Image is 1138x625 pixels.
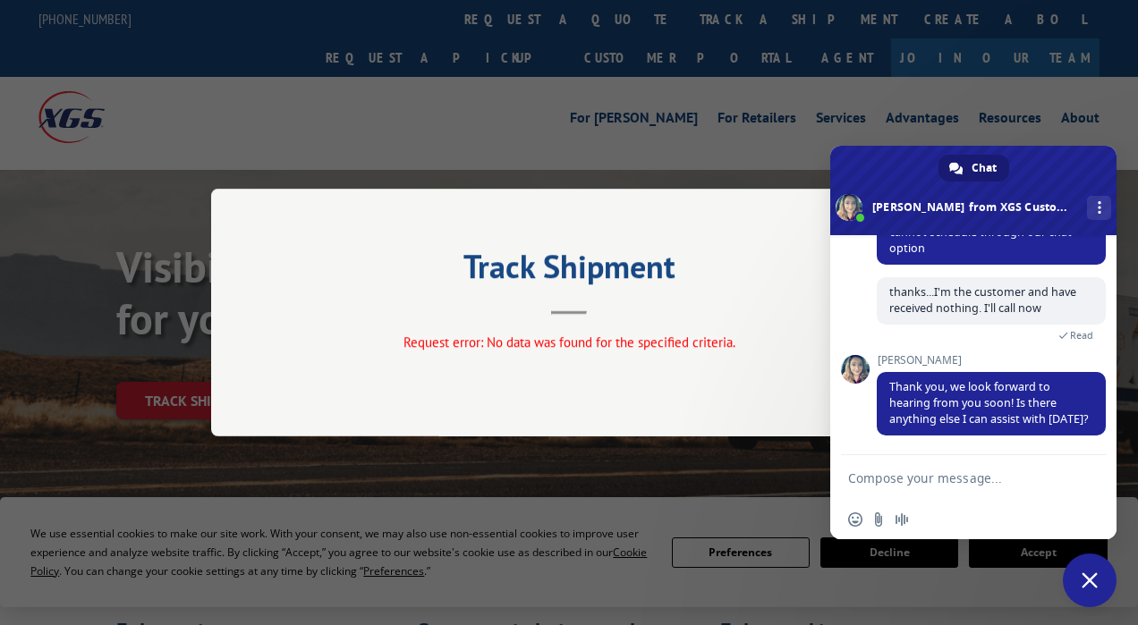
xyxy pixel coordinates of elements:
[938,155,1009,182] a: Chat
[972,155,997,182] span: Chat
[1070,329,1093,342] span: Read
[889,284,1076,316] span: thanks...I'm the customer and have received nothing. I'll call now
[301,254,837,288] h2: Track Shipment
[871,512,886,527] span: Send a file
[877,354,1106,367] span: [PERSON_NAME]
[403,334,735,351] span: Request error: No data was found for the specified criteria.
[895,512,909,527] span: Audio message
[848,512,862,527] span: Insert an emoji
[848,455,1063,500] textarea: Compose your message...
[1063,553,1117,607] a: Close chat
[889,379,1088,427] span: Thank you, we look forward to hearing from you soon! Is there anything else I can assist with [DA...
